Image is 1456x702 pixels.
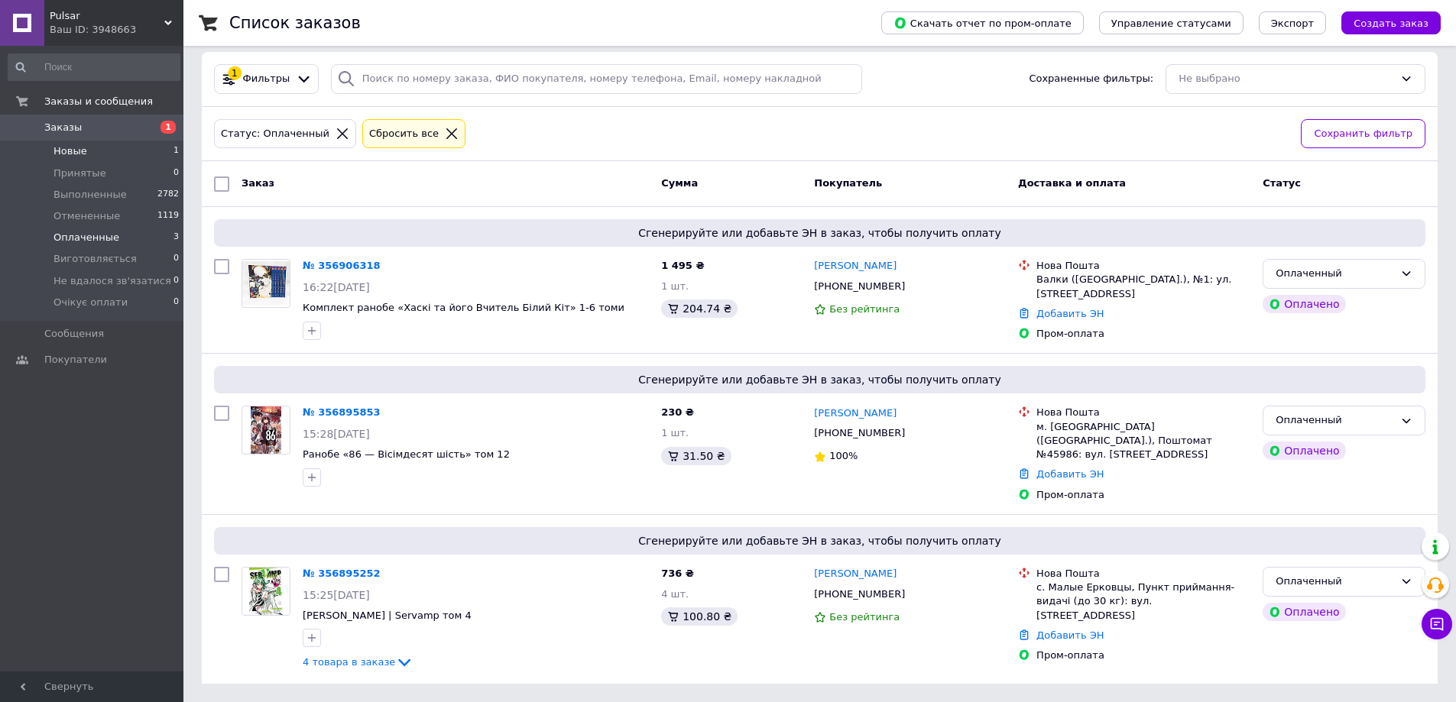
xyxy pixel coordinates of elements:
[366,126,442,142] div: Сбросить все
[1036,649,1250,662] div: Пром-оплата
[54,188,127,202] span: Выполненные
[54,231,119,244] span: Оплаченные
[1314,126,1412,142] span: Сохранить фильтр
[814,177,882,189] span: Покупатель
[303,428,370,440] span: 15:28[DATE]
[1036,488,1250,502] div: Пром-оплата
[1036,629,1104,641] a: Добавить ЭН
[1354,18,1428,29] span: Создать заказ
[251,406,282,454] img: Фото товару
[661,299,738,318] div: 204.74 ₴
[881,11,1084,34] button: Скачать отчет по пром-оплате
[661,568,694,579] span: 736 ₴
[157,209,179,223] span: 1119
[1029,72,1153,86] span: Сохраненные фильтры:
[1276,574,1394,590] div: Оплаченный
[661,406,694,418] span: 230 ₴
[303,448,510,460] a: Ранобе «86 — Вісімдесят шість» том 12
[1259,11,1326,34] button: Экспорт
[303,589,370,601] span: 15:25[DATE]
[242,177,274,189] span: Заказ
[249,568,282,615] img: Фото товару
[893,16,1072,30] span: Скачать отчет по пром-оплате
[1018,177,1126,189] span: Доставка и оплата
[1111,18,1231,29] span: Управление статусами
[173,296,179,309] span: 0
[173,167,179,180] span: 0
[157,188,179,202] span: 2782
[811,423,908,443] div: [PHONE_NUMBER]
[1036,406,1250,419] div: Нова Пошта
[661,427,689,438] span: 1 шт.
[220,225,1419,241] span: Сгенерируйте или добавьте ЭН в заказ, чтобы получить оплату
[811,277,908,296] div: [PHONE_NUMBER]
[1179,71,1394,87] div: Не выбрано
[44,353,107,367] span: Покупатели
[1036,581,1250,623] div: с. Малые Ерковцы, Пункт приймання-видачі (до 30 кг): вул. [STREET_ADDRESS]
[50,9,164,23] span: Pulsar
[44,95,153,108] span: Заказы и сообщения
[242,406,290,455] a: Фото товару
[1036,259,1250,273] div: Нова Пошта
[54,296,128,309] span: Очікує оплати
[303,610,472,621] a: [PERSON_NAME] | Servamp том 4
[243,72,290,86] span: Фильтры
[54,144,87,158] span: Новые
[1036,567,1250,581] div: Нова Пошта
[331,64,863,94] input: Поиск по номеру заказа, ФИО покупателя, номеру телефона, Email, номеру накладной
[173,252,179,266] span: 0
[1271,18,1314,29] span: Экспорт
[229,14,361,32] h1: Список заказов
[661,447,731,465] div: 31.50 ₴
[218,126,332,142] div: Статус: Оплаченный
[1263,442,1345,460] div: Оплачено
[661,280,689,292] span: 1 шт.
[1263,295,1345,313] div: Оплачено
[220,372,1419,387] span: Сгенерируйте или добавьте ЭН в заказ, чтобы получить оплату
[50,23,183,37] div: Ваш ID: 3948663
[829,450,858,461] span: 100%
[661,607,738,626] div: 100.80 ₴
[811,584,908,604] div: [PHONE_NUMBER]
[1263,603,1345,621] div: Оплачено
[1036,420,1250,462] div: м. [GEOGRAPHIC_DATA] ([GEOGRAPHIC_DATA].), Поштомат №45986: вул. [STREET_ADDRESS]
[814,259,897,273] a: [PERSON_NAME]
[1263,177,1301,189] span: Статус
[1276,412,1394,429] div: Оплаченный
[54,209,120,223] span: Отмененные
[303,406,381,418] a: № 356895853
[242,261,290,306] img: Фото товару
[173,274,179,288] span: 0
[1036,308,1104,319] a: Добавить ЭН
[242,259,290,308] a: Фото товару
[1099,11,1244,34] button: Управление статусами
[1341,11,1441,34] button: Создать заказ
[1036,327,1250,341] div: Пром-оплата
[303,568,381,579] a: № 356895252
[1326,17,1441,28] a: Создать заказ
[303,656,413,668] a: 4 товара в заказе
[1301,119,1425,149] button: Сохранить фильтр
[303,281,370,293] span: 16:22[DATE]
[814,567,897,581] a: [PERSON_NAME]
[54,252,137,266] span: Виготовляється
[1036,468,1104,480] a: Добавить ЭН
[173,144,179,158] span: 1
[1276,266,1394,282] div: Оплаченный
[54,274,171,288] span: Не вдалося зв'язатися
[173,231,179,244] span: 3
[228,66,242,80] div: 1
[303,260,381,271] a: № 356906318
[829,303,900,315] span: Без рейтинга
[814,406,897,421] a: [PERSON_NAME]
[1422,609,1452,639] button: Чат с покупателем
[242,567,290,616] a: Фото товару
[829,611,900,623] span: Без рейтинга
[303,302,624,313] a: Комплект ранобе «Хаскі та його Вчитель Білий Кіт» 1-6 томи
[161,121,176,134] span: 1
[220,533,1419,548] span: Сгенерируйте или добавьте ЭН в заказ, чтобы получить оплату
[661,177,698,189] span: Сумма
